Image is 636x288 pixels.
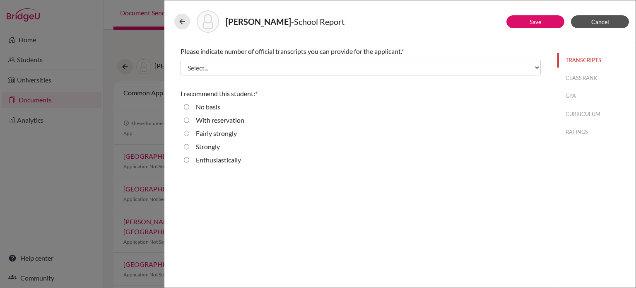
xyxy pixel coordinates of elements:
label: With reservation [196,115,244,125]
button: CLASS RANK [557,71,636,85]
button: TRANSCRIPTS [557,53,636,68]
button: RATINGS [557,125,636,139]
button: CURRICULUM [557,107,636,121]
label: No basis [196,102,220,112]
label: Fairly strongly [196,128,237,138]
label: Strongly [196,142,220,152]
label: Enthusiastically [196,155,241,165]
strong: [PERSON_NAME] [226,17,291,27]
span: Please indicate number of official transcripts you can provide for the applicant. [181,47,401,55]
button: GPA [557,89,636,103]
span: I recommend this student: [181,90,255,97]
span: - School Report [291,17,344,27]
